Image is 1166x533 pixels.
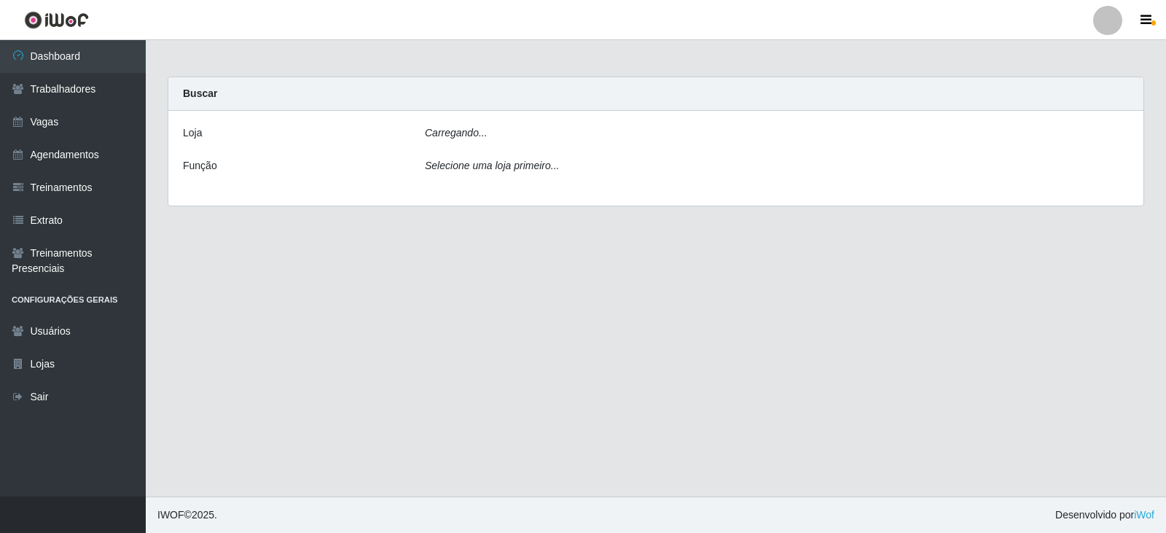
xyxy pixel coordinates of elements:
a: iWof [1134,509,1154,521]
span: Desenvolvido por [1055,507,1154,523]
img: CoreUI Logo [24,11,89,29]
label: Função [183,158,217,174]
i: Carregando... [425,127,488,139]
span: IWOF [157,509,184,521]
span: © 2025 . [157,507,217,523]
label: Loja [183,125,202,141]
strong: Buscar [183,87,217,99]
i: Selecione uma loja primeiro... [425,160,559,171]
